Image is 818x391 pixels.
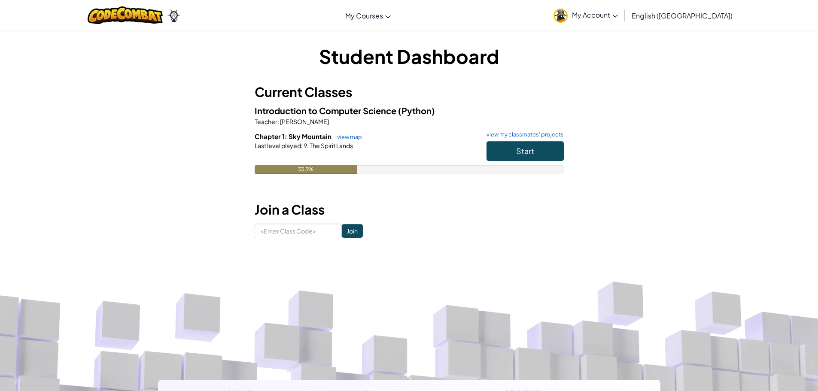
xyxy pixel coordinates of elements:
[255,132,333,140] span: Chapter 1: Sky Mountain
[333,133,362,140] a: view map
[553,9,568,23] img: avatar
[277,118,279,125] span: :
[482,132,564,137] a: view my classmates' projects
[255,82,564,102] h3: Current Classes
[88,6,163,24] img: CodeCombat logo
[345,11,383,20] span: My Courses
[549,2,622,29] a: My Account
[255,43,564,70] h1: Student Dashboard
[572,10,618,19] span: My Account
[279,118,329,125] span: [PERSON_NAME]
[516,146,534,156] span: Start
[255,200,564,219] h3: Join a Class
[342,224,363,238] input: Join
[487,141,564,161] button: Start
[398,105,435,116] span: (Python)
[255,165,358,174] div: 33.3%
[303,142,309,149] span: 9.
[255,105,398,116] span: Introduction to Computer Science
[341,4,395,27] a: My Courses
[255,118,277,125] span: Teacher
[301,142,303,149] span: :
[167,9,181,22] img: Ozaria
[309,142,353,149] span: The Spirit Lands
[632,11,733,20] span: English ([GEOGRAPHIC_DATA])
[255,224,342,238] input: <Enter Class Code>
[255,142,301,149] span: Last level played
[627,4,737,27] a: English ([GEOGRAPHIC_DATA])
